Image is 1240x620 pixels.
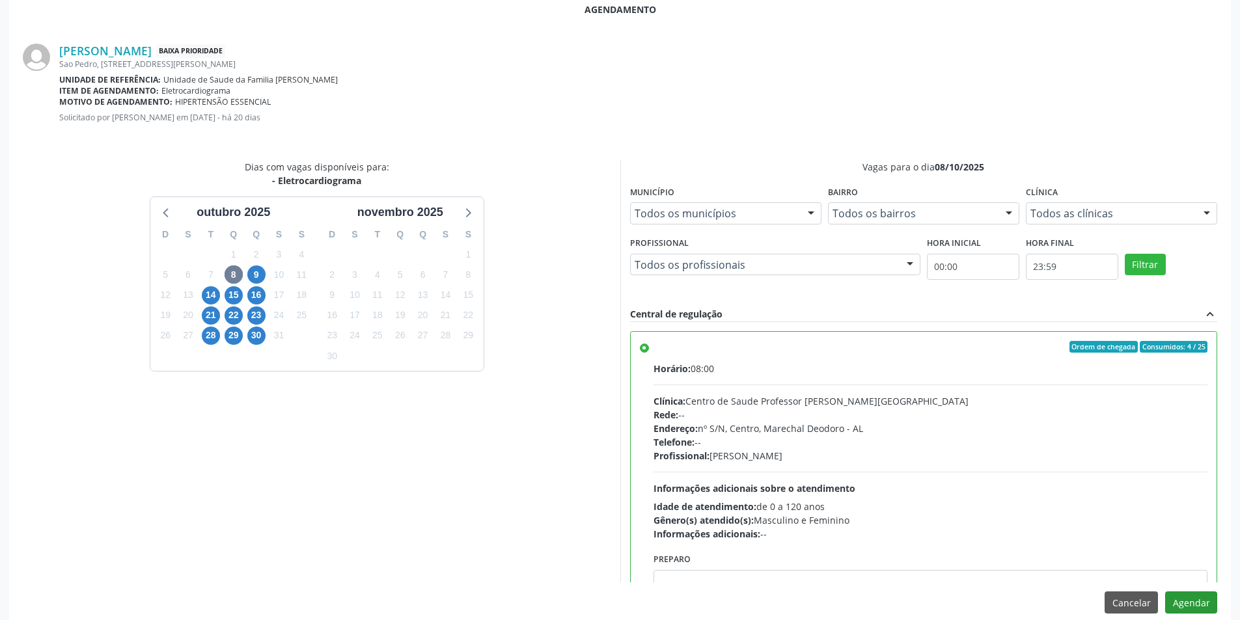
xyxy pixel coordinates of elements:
[654,395,685,407] span: Clínica:
[630,307,723,321] div: Central de regulação
[156,44,225,58] span: Baixa Prioridade
[654,422,1208,435] div: nº S/N, Centro, Marechal Deodoro - AL
[630,234,689,254] label: Profissional
[323,286,341,304] span: domingo, 9 de novembro de 2025
[654,514,754,526] span: Gênero(s) atendido(s):
[389,224,411,245] div: Q
[436,327,454,345] span: sexta-feira, 28 de novembro de 2025
[344,224,366,245] div: S
[247,245,266,263] span: quinta-feira, 2 de outubro de 2025
[434,224,457,245] div: S
[436,286,454,304] span: sexta-feira, 14 de novembro de 2025
[222,224,245,245] div: Q
[59,96,172,107] b: Motivo de agendamento:
[630,160,1218,174] div: Vagas para o dia
[269,265,288,284] span: sexta-feira, 10 de outubro de 2025
[414,265,432,284] span: quinta-feira, 6 de novembro de 2025
[59,44,152,58] a: [PERSON_NAME]
[1203,307,1217,321] i: expand_less
[654,436,695,448] span: Telefone:
[247,265,266,284] span: quinta-feira, 9 de outubro de 2025
[414,327,432,345] span: quinta-feira, 27 de novembro de 2025
[436,265,454,284] span: sexta-feira, 7 de novembro de 2025
[269,306,288,325] span: sexta-feira, 24 de outubro de 2025
[268,224,290,245] div: S
[59,112,1217,123] p: Solicitado por [PERSON_NAME] em [DATE] - há 20 dias
[833,207,993,220] span: Todos os bairros
[156,327,174,345] span: domingo, 26 de outubro de 2025
[654,550,691,570] label: Preparo
[1105,591,1158,613] button: Cancelar
[269,327,288,345] span: sexta-feira, 31 de outubro de 2025
[225,286,243,304] span: quarta-feira, 15 de outubro de 2025
[156,265,174,284] span: domingo, 5 de outubro de 2025
[927,234,981,254] label: Hora inicial
[59,59,1217,70] div: Sao Pedro, [STREET_ADDRESS][PERSON_NAME]
[346,327,364,345] span: segunda-feira, 24 de novembro de 2025
[292,286,310,304] span: sábado, 18 de outubro de 2025
[366,224,389,245] div: T
[292,265,310,284] span: sábado, 11 de outubro de 2025
[459,286,477,304] span: sábado, 15 de novembro de 2025
[654,449,1208,463] div: [PERSON_NAME]
[163,74,338,85] span: Unidade de Saude da Familia [PERSON_NAME]
[391,286,409,304] span: quarta-feira, 12 de novembro de 2025
[391,265,409,284] span: quarta-feira, 5 de novembro de 2025
[654,422,698,435] span: Endereço:
[292,306,310,325] span: sábado, 25 de outubro de 2025
[654,408,1208,422] div: --
[179,265,197,284] span: segunda-feira, 6 de outubro de 2025
[635,207,795,220] span: Todos os municípios
[59,74,161,85] b: Unidade de referência:
[269,245,288,263] span: sexta-feira, 3 de outubro de 2025
[368,327,387,345] span: terça-feira, 25 de novembro de 2025
[59,85,159,96] b: Item de agendamento:
[225,265,243,284] span: quarta-feira, 8 de outubro de 2025
[352,204,448,221] div: novembro 2025
[323,306,341,325] span: domingo, 16 de novembro de 2025
[457,224,480,245] div: S
[459,306,477,325] span: sábado, 22 de novembro de 2025
[654,394,1208,408] div: Centro de Saude Professor [PERSON_NAME][GEOGRAPHIC_DATA]
[247,327,266,345] span: quinta-feira, 30 de outubro de 2025
[156,306,174,325] span: domingo, 19 de outubro de 2025
[654,500,756,513] span: Idade de atendimento:
[459,265,477,284] span: sábado, 8 de novembro de 2025
[202,327,220,345] span: terça-feira, 28 de outubro de 2025
[1069,341,1138,353] span: Ordem de chegada
[1125,254,1166,276] button: Filtrar
[414,306,432,325] span: quinta-feira, 20 de novembro de 2025
[225,306,243,325] span: quarta-feira, 22 de outubro de 2025
[654,500,1208,513] div: de 0 a 120 anos
[368,265,387,284] span: terça-feira, 4 de novembro de 2025
[1026,183,1058,203] label: Clínica
[459,327,477,345] span: sábado, 29 de novembro de 2025
[23,44,50,71] img: img
[654,435,1208,449] div: --
[391,327,409,345] span: quarta-feira, 26 de novembro de 2025
[459,245,477,263] span: sábado, 1 de novembro de 2025
[23,3,1217,16] div: Agendamento
[1165,591,1217,613] button: Agendar
[654,528,760,540] span: Informações adicionais:
[654,409,678,421] span: Rede:
[346,265,364,284] span: segunda-feira, 3 de novembro de 2025
[630,183,674,203] label: Município
[654,362,691,375] span: Horário:
[175,96,271,107] span: HIPERTENSÃO ESSENCIAL
[411,224,434,245] div: Q
[247,286,266,304] span: quinta-feira, 16 de outubro de 2025
[179,286,197,304] span: segunda-feira, 13 de outubro de 2025
[323,327,341,345] span: domingo, 23 de novembro de 2025
[927,254,1019,280] input: Selecione o horário
[1030,207,1191,220] span: Todos as clínicas
[245,174,389,187] div: - Eletrocardiograma
[292,245,310,263] span: sábado, 4 de outubro de 2025
[161,85,230,96] span: Eletrocardiograma
[1026,254,1118,280] input: Selecione o horário
[323,265,341,284] span: domingo, 2 de novembro de 2025
[225,245,243,263] span: quarta-feira, 1 de outubro de 2025
[654,482,855,494] span: Informações adicionais sobre o atendimento
[323,347,341,365] span: domingo, 30 de novembro de 2025
[202,286,220,304] span: terça-feira, 14 de outubro de 2025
